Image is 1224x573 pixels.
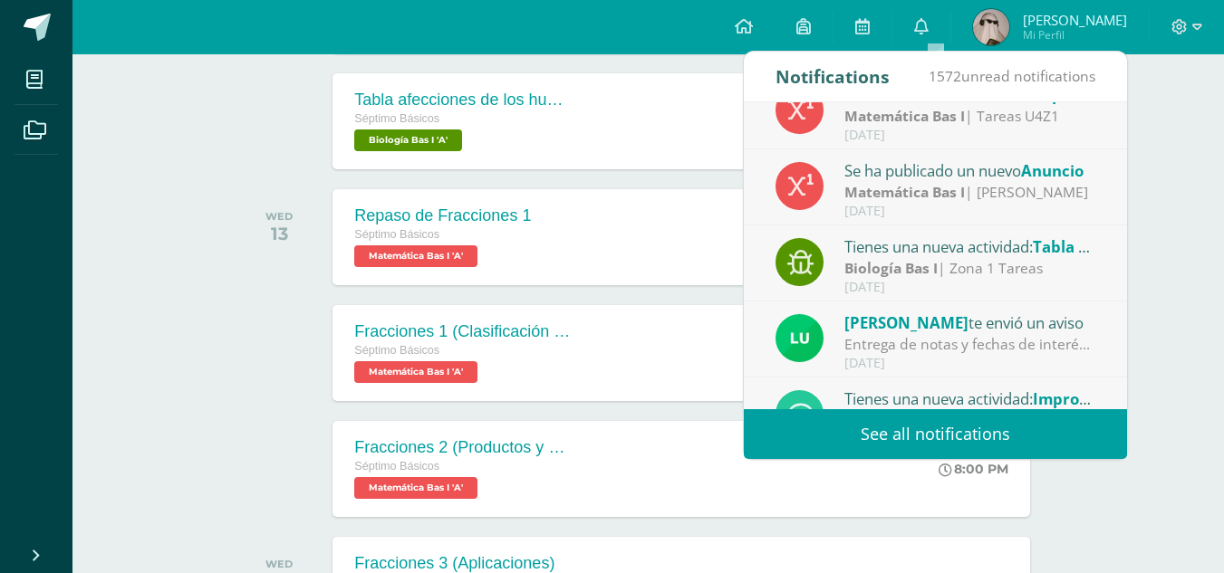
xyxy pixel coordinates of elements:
div: | Zona 1 Tareas [844,258,1096,279]
div: Notifications [776,52,890,101]
strong: Biología Bas I [844,258,938,278]
span: Mi Perfil [1023,27,1127,43]
div: 13 [265,223,293,244]
div: Tabla afecciones de los huesos [354,91,572,110]
img: 54f82b4972d4d37a72c9d8d1d5f4dac6.png [776,314,824,362]
span: Improvisación [1033,388,1141,409]
span: 1572 [929,66,961,86]
a: See all notifications [744,409,1127,459]
div: [DATE] [844,128,1096,143]
span: Matemática Bas I 'A' [354,361,477,383]
span: Matemática Bas I 'A' [354,245,477,267]
span: [PERSON_NAME] [1023,11,1127,29]
strong: Matemática Bas I [844,106,965,126]
span: Anuncio [1021,160,1084,181]
div: WED [265,210,293,223]
div: WED [265,558,293,570]
div: | Tareas U4Z1 [844,106,1096,127]
div: Entrega de notas y fechas de interés: Buenos días estimada comunidad. Espero que se encuentren mu... [844,334,1096,355]
span: Séptimo Básicos [354,228,439,241]
div: Fracciones 3 (Aplicaciones) [354,554,554,573]
div: 8:00 PM [939,461,1008,477]
span: [PERSON_NAME] [844,312,969,333]
div: Se ha publicado un nuevo [844,158,1096,182]
div: Tienes una nueva actividad: [844,234,1096,258]
div: [DATE] [844,356,1096,371]
span: Matemática Bas I 'A' [354,477,477,499]
div: Repaso de Fracciones 1 [354,206,531,225]
span: Séptimo Básicos [354,344,439,357]
span: unread notifications [929,66,1095,86]
span: Séptimo Básicos [354,460,439,473]
div: Fracciones 1 (Clasificación de fracciones/Suma resta de fracciones [354,322,572,341]
div: Fracciones 2 (Productos y Complejas) [354,438,572,457]
span: Biología Bas I 'A' [354,129,462,151]
div: te envió un aviso [844,310,1096,334]
div: [DATE] [844,204,1096,219]
strong: Matemática Bas I [844,182,965,202]
div: [DATE] [844,280,1096,295]
div: | [PERSON_NAME] [844,182,1096,203]
div: Tienes una nueva actividad: [844,387,1096,410]
span: Séptimo Básicos [354,112,439,125]
img: cb89b70388d8e52da844a643814680be.png [973,9,1009,45]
